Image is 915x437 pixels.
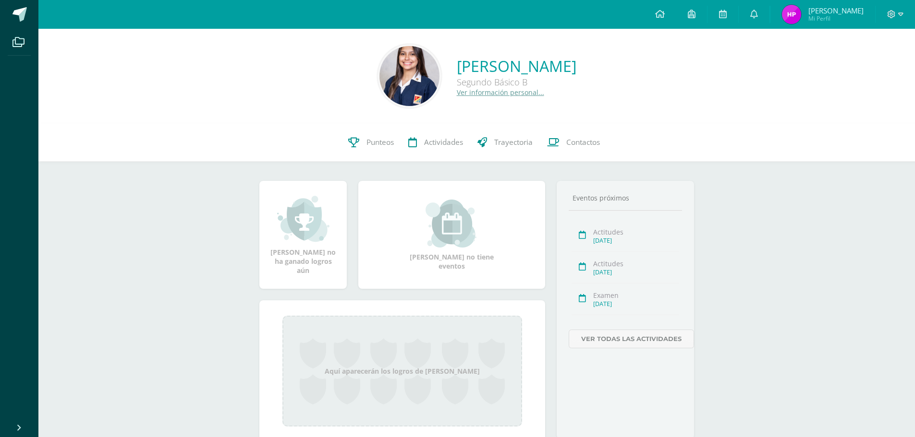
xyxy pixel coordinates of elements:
[404,200,500,271] div: [PERSON_NAME] no tiene eventos
[808,14,864,23] span: Mi Perfil
[426,200,478,248] img: event_small.png
[593,291,679,300] div: Examen
[566,137,600,147] span: Contactos
[593,268,679,276] div: [DATE]
[593,227,679,236] div: Actitudes
[401,123,470,162] a: Actividades
[540,123,607,162] a: Contactos
[457,56,576,76] a: [PERSON_NAME]
[277,195,329,243] img: achievement_small.png
[470,123,540,162] a: Trayectoria
[366,137,394,147] span: Punteos
[341,123,401,162] a: Punteos
[593,300,679,308] div: [DATE]
[494,137,533,147] span: Trayectoria
[593,259,679,268] div: Actitudes
[569,193,682,202] div: Eventos próximos
[457,76,576,88] div: Segundo Básico B
[424,137,463,147] span: Actividades
[569,330,694,348] a: Ver todas las actividades
[593,236,679,245] div: [DATE]
[808,6,864,15] span: [PERSON_NAME]
[457,88,544,97] a: Ver información personal...
[282,316,522,426] div: Aquí aparecerán los logros de [PERSON_NAME]
[269,195,337,275] div: [PERSON_NAME] no ha ganado logros aún
[782,5,801,24] img: 2b9c4a3f1a102f4babbf2303f3f9099b.png
[379,46,439,106] img: e65f3ae00c3d4edfc4bacd8850eca6dc.png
